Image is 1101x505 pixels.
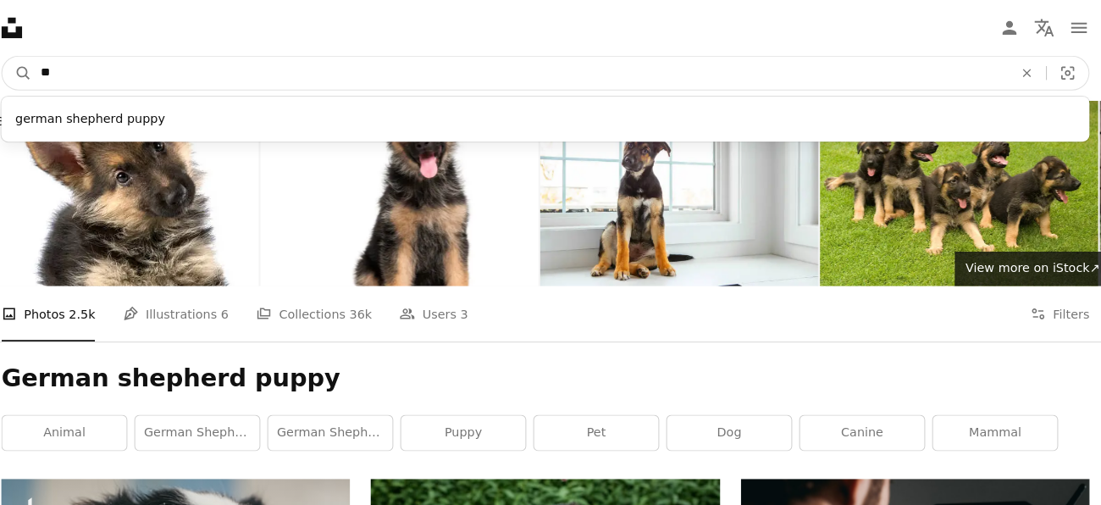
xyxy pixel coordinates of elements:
[10,108,341,129] div: 20% off at iStock ↗
[20,101,1081,131] div: german shepherd puppy
[408,279,475,333] a: Users 3
[151,405,272,439] a: german shepherd dog
[545,98,816,279] img: Puppy window portrait
[1020,10,1054,44] button: Language
[21,55,50,87] button: Search Unsplash
[280,405,401,439] a: german shepherd
[1023,279,1081,333] button: Filters
[235,297,242,315] span: 6
[20,353,1081,384] h1: German shepherd puppy
[928,405,1049,439] a: mammal
[960,254,1091,268] span: View more on iStock ↗
[268,279,381,333] a: Collections 36k
[273,98,544,279] img: German Shepherd Dog puppy (3 months old)
[468,297,475,315] span: 3
[1054,10,1087,44] button: Menu
[1039,55,1080,87] button: Visual search
[986,10,1020,44] a: Log in / Sign up
[949,245,1101,279] a: View more on iStock↗
[20,17,41,37] a: Home — Unsplash
[15,111,224,125] span: Browse premium images on iStock |
[539,405,661,439] a: pet
[21,405,142,439] a: animal
[20,54,1081,88] form: Find visuals sitewide
[799,405,920,439] a: canine
[669,405,790,439] a: dog
[359,297,381,315] span: 36k
[1001,55,1038,87] button: Clear
[818,98,1089,279] img: Five Puppies
[410,405,531,439] a: puppy
[139,279,241,333] a: Illustrations 6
